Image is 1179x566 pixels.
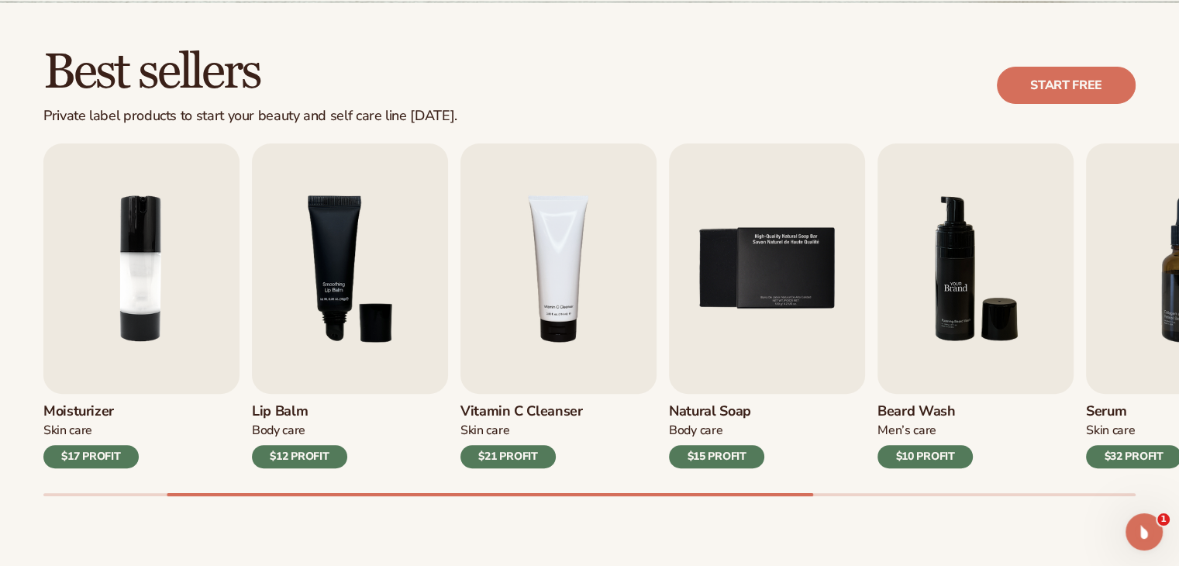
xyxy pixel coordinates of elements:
[669,423,764,439] div: Body Care
[43,47,457,98] h2: Best sellers
[877,403,973,420] h3: Beard Wash
[43,445,139,468] div: $17 PROFIT
[1157,513,1170,526] span: 1
[877,143,1074,394] img: Shopify Image 7
[43,108,457,125] div: Private label products to start your beauty and self care line [DATE].
[252,143,448,468] a: 3 / 9
[43,143,240,468] a: 2 / 9
[43,403,139,420] h3: Moisturizer
[877,423,973,439] div: Men’s Care
[877,445,973,468] div: $10 PROFIT
[1126,513,1163,550] iframe: Intercom live chat
[669,143,865,468] a: 5 / 9
[877,143,1074,468] a: 6 / 9
[669,445,764,468] div: $15 PROFIT
[252,423,347,439] div: Body Care
[460,143,657,468] a: 4 / 9
[460,445,556,468] div: $21 PROFIT
[669,403,764,420] h3: Natural Soap
[252,403,347,420] h3: Lip Balm
[460,423,583,439] div: Skin Care
[460,403,583,420] h3: Vitamin C Cleanser
[997,67,1136,104] a: Start free
[43,423,139,439] div: Skin Care
[252,445,347,468] div: $12 PROFIT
